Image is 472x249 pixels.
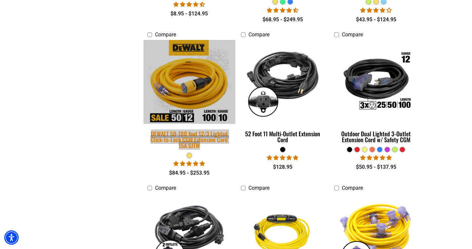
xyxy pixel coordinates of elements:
[267,155,298,161] span: 4.95 stars
[248,185,269,191] span: Compare
[241,131,324,143] div: 52 Foot 11 Multi-Outlet Extension Cord
[335,44,417,120] img: Outdoor Dual Lighted 3-Outlet Extension Cord w/ Safety CGM
[241,163,324,171] div: $128.95
[334,163,418,171] div: $50.95 - $137.95
[342,31,363,38] span: Compare
[334,16,418,24] div: $43.95 - $124.95
[248,31,269,38] span: Compare
[155,31,176,38] span: Compare
[360,7,392,13] span: 4.00 stars
[173,161,205,167] span: 4.84 stars
[360,155,392,161] span: 4.80 stars
[241,41,324,146] a: black 52 Foot 11 Multi-Outlet Extension Cord
[147,10,231,18] div: $8.95 - $124.95
[4,230,19,245] div: Accessibility Menu
[342,185,363,191] span: Compare
[147,169,231,177] div: $84.95 - $253.95
[241,44,324,120] img: black
[147,41,231,152] a: DEWALT 50-100 foot 12/3 Lighted Click-to-Lock CGM Extension Cord 15A SJTW DEWALT 50-100 foot 12/3...
[267,7,298,13] span: 4.64 stars
[241,16,324,24] div: $68.95 - $249.95
[147,131,231,148] div: DEWALT 50-100 foot 12/3 Lighted Click-to-Lock CGM Extension Cord 15A SJTW
[144,40,235,124] img: DEWALT 50-100 foot 12/3 Lighted Click-to-Lock CGM Extension Cord 15A SJTW
[173,1,205,8] span: 4.71 stars
[155,185,176,191] span: Compare
[334,131,418,143] div: Outdoor Dual Lighted 3-Outlet Extension Cord w/ Safety CGM
[334,41,418,146] a: Outdoor Dual Lighted 3-Outlet Extension Cord w/ Safety CGM Outdoor Dual Lighted 3-Outlet Extensio...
